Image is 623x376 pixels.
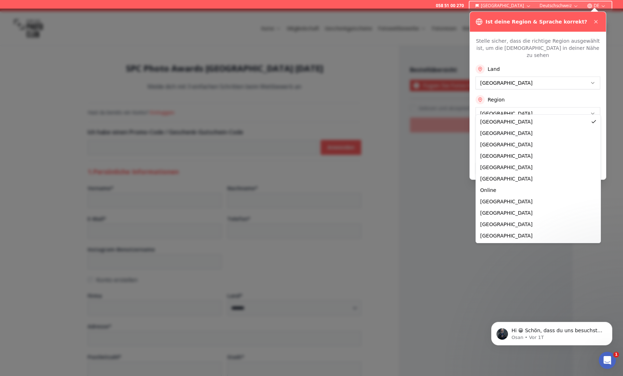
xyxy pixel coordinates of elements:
iframe: Intercom live chat [599,352,616,369]
span: [GEOGRAPHIC_DATA] [480,164,533,170]
span: [GEOGRAPHIC_DATA] [480,130,533,136]
span: [GEOGRAPHIC_DATA] [480,176,533,182]
iframe: Intercom notifications Nachricht [481,307,623,357]
span: [GEOGRAPHIC_DATA] [480,153,533,159]
span: [GEOGRAPHIC_DATA] [480,142,533,147]
span: [GEOGRAPHIC_DATA] [480,221,533,227]
span: [GEOGRAPHIC_DATA] [480,119,533,125]
span: [GEOGRAPHIC_DATA] [480,199,533,204]
span: 1 [613,352,619,357]
span: [GEOGRAPHIC_DATA] [480,210,533,216]
span: Online [480,187,496,193]
span: [GEOGRAPHIC_DATA] [480,233,533,239]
